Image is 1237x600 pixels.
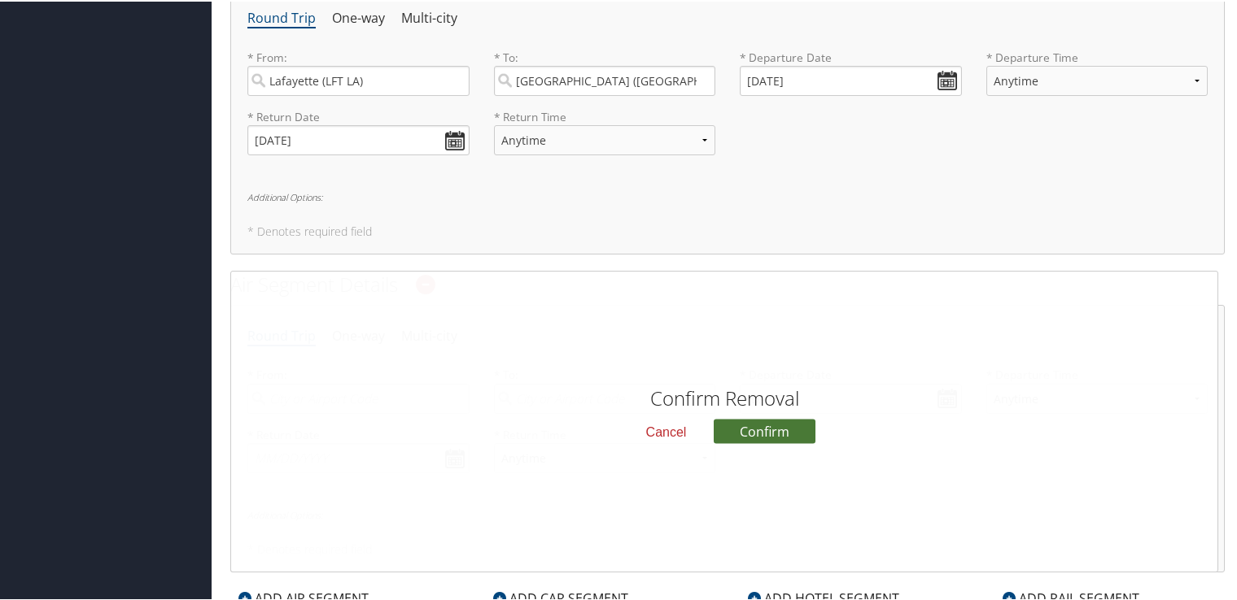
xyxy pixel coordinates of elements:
[633,416,700,444] button: Cancel
[740,64,962,94] input: MM/DD/YYYY
[247,124,470,154] input: MM/DD/YYYY
[740,48,962,64] label: * Departure Date
[494,48,716,94] label: * To:
[986,64,1209,94] select: * Departure Time
[247,107,470,124] label: * Return Date
[332,2,385,32] li: One-way
[247,191,1208,200] h6: Additional Options:
[986,48,1209,107] label: * Departure Time
[247,48,470,94] label: * From:
[714,417,815,441] button: Confirm
[494,107,716,124] label: * Return Time
[247,224,1208,236] h5: * Denotes required field
[247,2,316,32] li: Round Trip
[247,64,470,94] input: City or Airport Code
[478,383,972,411] h2: Confirm Removal
[494,64,716,94] input: City or Airport Code
[401,2,457,32] li: Multi-city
